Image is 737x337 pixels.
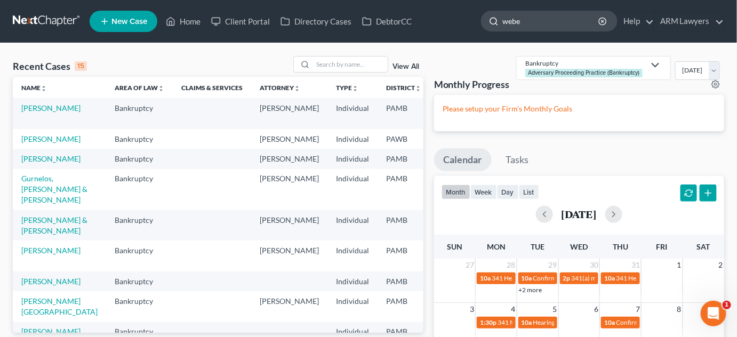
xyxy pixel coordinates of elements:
td: [PERSON_NAME] [251,129,327,149]
input: Search by name... [502,11,600,31]
span: 28 [506,259,517,271]
td: Bankruptcy [106,240,173,271]
a: Districtunfold_more [386,84,421,92]
a: ARM Lawyers [655,12,724,31]
span: 31 [630,259,641,271]
a: [PERSON_NAME] [21,103,81,113]
a: Calendar [434,148,492,172]
td: Individual [327,98,378,129]
a: [PERSON_NAME] & [PERSON_NAME] [21,215,87,235]
span: 4 [510,303,517,316]
a: [PERSON_NAME] [21,246,81,255]
span: Fri [656,242,668,251]
i: unfold_more [294,85,300,92]
td: Individual [327,149,378,168]
td: [PERSON_NAME] [251,240,327,271]
td: Bankruptcy [106,98,173,129]
td: [PERSON_NAME] [251,169,327,210]
td: Individual [327,169,378,210]
span: 27 [464,259,475,271]
a: Help [618,12,654,31]
a: Directory Cases [275,12,357,31]
td: PAWB [378,129,430,149]
a: Nameunfold_more [21,84,47,92]
a: [PERSON_NAME] [21,154,81,163]
button: month [442,184,470,199]
td: Bankruptcy [106,169,173,210]
span: 341 Hearing for Steingrabe, [GEOGRAPHIC_DATA] [492,274,634,282]
span: Sat [697,242,710,251]
div: Recent Cases [13,60,87,73]
a: Gurnelos, [PERSON_NAME] & [PERSON_NAME] [21,174,87,204]
td: Individual [327,129,378,149]
span: 5 [552,303,558,316]
span: 341(a) meeting for [PERSON_NAME] [572,274,675,282]
a: [PERSON_NAME] [21,327,81,336]
a: [PERSON_NAME] [21,134,81,143]
a: Area of Lawunfold_more [115,84,164,92]
div: Bankruptcy [525,59,645,68]
a: +2 more [519,286,542,294]
span: Wed [570,242,588,251]
a: Client Portal [206,12,275,31]
i: unfold_more [41,85,47,92]
i: unfold_more [352,85,358,92]
span: New Case [111,18,147,26]
span: 341 Meeting [498,318,533,326]
td: Bankruptcy [106,271,173,291]
td: [PERSON_NAME] [251,291,327,322]
a: View All [392,63,419,70]
td: PAMB [378,149,430,168]
span: 7 [635,303,641,316]
span: 8 [676,303,683,316]
span: 2p [563,274,571,282]
td: Bankruptcy [106,129,173,149]
a: Attorneyunfold_more [260,84,300,92]
span: Confirmation Date for [PERSON_NAME] [533,274,646,282]
button: week [470,184,497,199]
i: unfold_more [415,85,421,92]
div: Adversary Proceeding Practice (Bankruptcy) [525,69,643,77]
td: PAMB [378,291,430,322]
a: [PERSON_NAME] [21,277,81,286]
td: PAMB [378,271,430,291]
a: [PERSON_NAME][GEOGRAPHIC_DATA] [21,296,98,316]
td: [PERSON_NAME] [251,98,327,129]
td: PAMB [378,169,430,210]
span: 10a [480,274,491,282]
span: 10a [604,274,615,282]
td: Individual [327,271,378,291]
button: day [497,184,519,199]
span: 341 Hearing for [PERSON_NAME] [616,274,711,282]
a: Home [161,12,206,31]
span: Sun [447,242,462,251]
td: PAMB [378,210,430,240]
span: 1 [676,259,683,271]
td: Bankruptcy [106,149,173,168]
td: [PERSON_NAME] [251,210,327,240]
span: Thu [613,242,628,251]
div: 15 [75,61,87,71]
i: unfold_more [158,85,164,92]
h3: Monthly Progress [434,78,510,91]
h2: [DATE] [562,208,597,220]
td: PAMB [378,240,430,271]
span: 10a [604,318,615,326]
span: 2 [718,259,724,271]
span: 10a [522,274,532,282]
td: Bankruptcy [106,210,173,240]
span: 30 [589,259,599,271]
td: Individual [327,240,378,271]
td: [PERSON_NAME] [251,149,327,168]
p: Please setup your Firm's Monthly Goals [443,103,716,114]
span: Mon [487,242,506,251]
iframe: Intercom live chat [701,301,726,326]
td: Individual [327,291,378,322]
td: PAMB [378,98,430,129]
span: 29 [548,259,558,271]
span: 1 [723,301,731,309]
span: Hearing for [PERSON_NAME] [533,318,616,326]
a: DebtorCC [357,12,417,31]
input: Search by name... [313,57,388,72]
span: 1:30p [480,318,496,326]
